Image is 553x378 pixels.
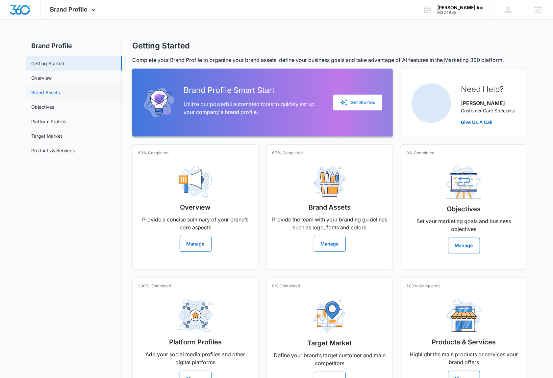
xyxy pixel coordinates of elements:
[333,95,382,110] button: Get Started
[18,38,23,44] img: tab_domain_overview_orange.svg
[138,216,253,231] p: Provide a concise summary of your brand’s core aspects
[184,84,323,96] h2: Brand Profile Smart Start
[272,283,300,289] p: 0% Completed
[31,74,52,81] a: Overview
[406,283,440,289] p: 100% Completed
[461,107,515,114] p: Customer Care Specialist
[138,150,168,156] p: 60% Completed
[31,147,75,154] a: Products & Services
[406,150,434,156] p: 0% Completed
[18,11,32,16] div: v 4.0.25
[50,6,88,13] span: Brand Profile
[308,338,352,348] h2: Target Market
[17,17,72,22] div: Domain: [DOMAIN_NAME]
[31,60,64,67] a: Getting Started
[184,100,323,116] p: Utilize our powerful automated tools to quickly set up your company's brand profile.
[31,89,60,96] a: Brand Assets
[31,132,62,139] a: Target Market
[169,337,222,347] h2: Platform Profiles
[432,337,496,347] h2: Products & Services
[437,10,484,15] div: account id
[266,144,393,270] a: 67% CompletedBrand AssetsProvide the team with your branding guidelines such as logo, fonts and c...
[65,38,71,44] img: tab_keywords_by_traffic_grey.svg
[272,351,387,367] p: Define your brand’s target customer and main competitors
[31,103,54,110] a: Objectives
[138,350,253,366] p: Add your social media profiles and other digital platforms
[26,41,122,51] h2: Brand Profile
[11,11,16,16] img: logo_orange.svg
[314,236,346,252] button: Manage
[340,99,376,106] div: Get Started
[406,217,521,233] p: Set your marketing goals and business objectives
[25,39,59,43] div: Domain Overview
[401,144,527,270] a: 0% CompletedObjectivesSet your marketing goals and business objectivesManage
[447,204,481,214] h2: Objectives
[461,119,515,126] a: Give Us A Call
[272,216,387,231] p: Provide the team with your branding guidelines such as logo, fonts and colors
[412,83,451,123] img: Jack Bingham
[272,150,303,156] p: 67% Completed
[309,202,351,212] h2: Brand Assets
[11,17,16,22] img: website_grey.svg
[31,118,66,125] a: Platform Profiles
[132,56,527,64] p: Complete your Brand Profile to organize your brand assets, define your business goals and take ad...
[180,236,212,252] button: Manage
[180,202,211,212] h2: Overview
[73,39,111,43] div: Keywords by Traffic
[132,41,190,51] h1: Getting Started
[406,350,521,366] p: Highlight the main products or services your brand offers
[138,283,171,289] p: 100% Completed
[437,5,484,10] div: account name
[461,83,515,95] h2: Need Help?
[132,144,259,270] a: 60% CompletedOverviewProvide a concise summary of your brand’s core aspectsManage
[461,99,515,107] p: [PERSON_NAME]
[448,238,480,253] button: Manage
